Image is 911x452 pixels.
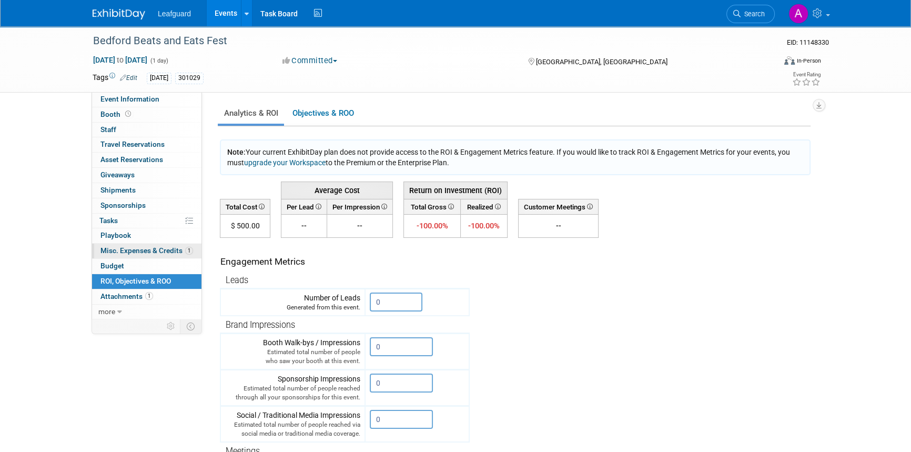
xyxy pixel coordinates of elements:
span: to [115,56,125,64]
div: Generated from this event. [225,303,360,312]
span: 1 [145,292,153,300]
th: Average Cost [281,182,393,199]
div: [DATE] [147,73,171,84]
div: Event Rating [792,72,821,77]
th: Total Gross [404,199,461,214]
a: more [92,305,201,319]
span: -- [357,222,362,230]
a: Budget [92,259,201,274]
div: Estimated total number of people reached via social media or traditional media coverage. [225,420,360,438]
span: Misc. Expenses & Credits [100,246,193,255]
span: Budget [100,262,124,270]
div: Sponsorship Impressions [225,374,360,402]
th: Per Lead [281,199,327,214]
a: ROI, Objectives & ROO [92,274,201,289]
span: Note: [227,148,246,156]
img: Format-Inperson.png [784,56,795,65]
span: more [98,307,115,316]
span: Search [741,10,765,18]
a: Edit [120,74,137,82]
span: [DATE] [DATE] [93,55,148,65]
div: 301029 [175,73,204,84]
span: (1 day) [149,57,168,64]
div: Social / Traditional Media Impressions [225,410,360,438]
span: Brand Impressions [226,320,295,330]
td: Personalize Event Tab Strip [162,319,180,333]
span: Tasks [99,216,118,225]
td: Tags [93,72,137,84]
span: Shipments [100,186,136,194]
span: Event ID: 11148330 [787,38,829,46]
div: Number of Leads [225,293,360,312]
span: Booth [100,110,133,118]
span: Your current ExhibitDay plan does not provide access to the ROI & Engagement Metrics feature. If ... [227,148,790,167]
a: Shipments [92,183,201,198]
a: Analytics & ROI [218,103,284,124]
th: Realized [460,199,507,214]
th: Return on Investment (ROI) [404,182,508,199]
a: Playbook [92,228,201,243]
th: Customer Meetings [519,199,599,214]
span: Leads [226,275,248,285]
a: Objectives & ROO [286,103,360,124]
span: 1 [185,247,193,255]
span: -100.00% [416,221,448,230]
a: Tasks [92,214,201,228]
img: Arlene Duncan [788,4,808,24]
span: Leafguard [158,9,191,18]
div: Event Format [713,55,821,71]
a: Event Information [92,92,201,107]
div: Engagement Metrics [220,255,465,268]
span: -- [301,222,307,230]
span: Travel Reservations [100,140,165,148]
a: Booth [92,107,201,122]
div: -- [523,220,594,231]
a: Asset Reservations [92,153,201,167]
div: In-Person [796,57,821,65]
span: Giveaways [100,170,135,179]
div: Booth Walk-bys / Impressions [225,337,360,366]
span: -100.00% [468,221,500,230]
th: Per Impression [327,199,393,214]
a: Sponsorships [92,198,201,213]
button: Committed [279,55,341,66]
a: Attachments1 [92,289,201,304]
td: $ 500.00 [220,215,270,238]
span: Event Information [100,95,159,103]
span: ROI, Objectives & ROO [100,277,171,285]
a: Giveaways [92,168,201,183]
th: Total Cost [220,199,270,214]
span: Staff [100,125,116,134]
a: upgrade your Workspace [244,158,326,167]
div: Bedford Beats and Eats Fest [89,32,759,51]
span: Booth not reserved yet [123,110,133,118]
a: Search [726,5,775,23]
img: ExhibitDay [93,9,145,19]
span: Playbook [100,231,131,239]
a: Misc. Expenses & Credits1 [92,244,201,258]
div: Estimated total number of people reached through all your sponsorships for this event. [225,384,360,402]
a: Staff [92,123,201,137]
span: Sponsorships [100,201,146,209]
div: Estimated total number of people who saw your booth at this event. [225,348,360,366]
span: [GEOGRAPHIC_DATA], [GEOGRAPHIC_DATA] [535,58,667,66]
span: Asset Reservations [100,155,163,164]
td: Toggle Event Tabs [180,319,202,333]
span: Attachments [100,292,153,300]
a: Travel Reservations [92,137,201,152]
